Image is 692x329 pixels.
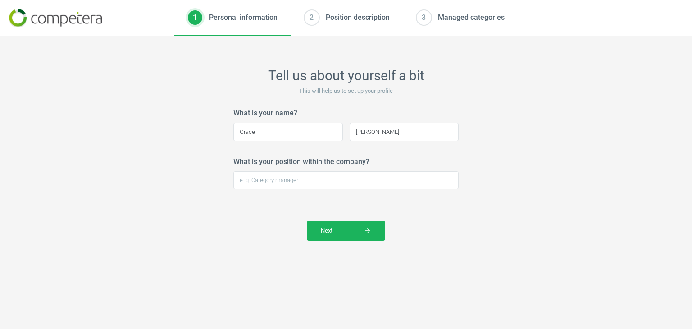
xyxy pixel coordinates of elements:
p: This will help us to set up your profile [233,87,459,95]
input: e. g. Category manager [233,171,459,189]
span: Next [321,227,371,235]
div: Personal information [209,13,278,23]
button: Nextarrow_forward [307,221,385,241]
input: Enter your last name [350,123,459,141]
div: 1 [188,10,202,25]
img: 7b73d85f1bbbb9d816539e11aedcf956.png [9,9,102,27]
label: What is your name? [233,108,297,118]
label: What is your position within the company? [233,157,369,167]
i: arrow_forward [364,227,371,234]
h2: Tell us about yourself a bit [233,68,459,84]
div: Managed categories [438,13,505,23]
div: 2 [305,10,319,25]
input: Enter your name [233,123,343,141]
div: Position description [326,13,390,23]
div: 3 [417,10,431,25]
